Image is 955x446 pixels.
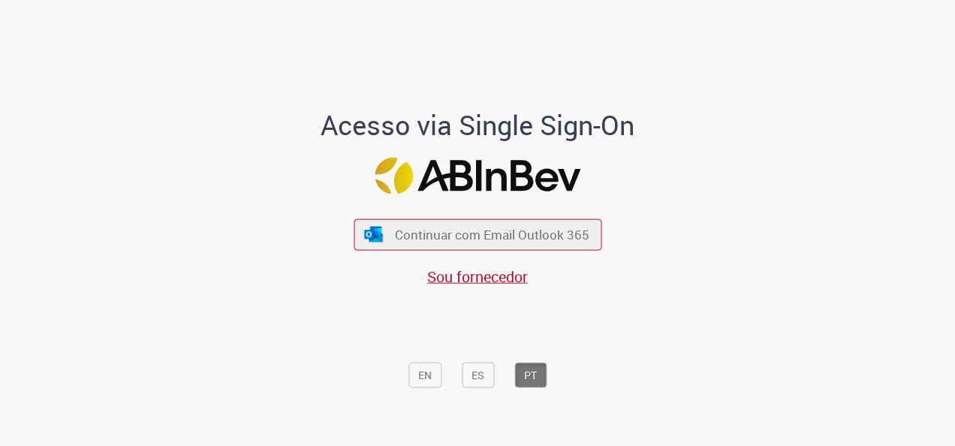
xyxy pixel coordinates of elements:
[462,362,494,387] button: ES
[427,266,528,286] a: Sou fornecedor
[354,219,601,250] button: ícone Azure/Microsoft 360 Continuar com Email Outlook 365
[408,362,441,387] button: EN
[395,226,589,243] span: Continuar com Email Outlook 365
[514,362,547,387] button: PT
[270,110,686,140] h1: Acesso via Single Sign-On
[375,158,580,194] img: Logo ABInBev
[363,226,384,242] img: ícone Azure/Microsoft 360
